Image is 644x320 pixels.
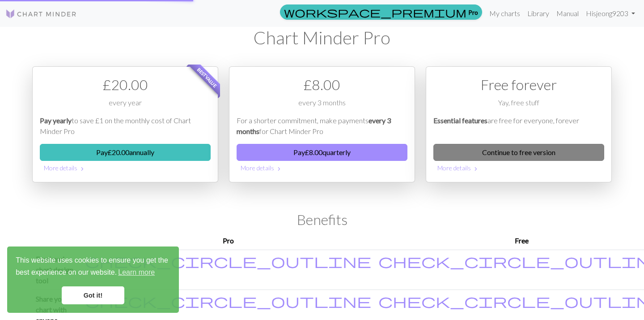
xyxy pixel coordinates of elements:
[85,252,371,269] span: check_circle_outline
[275,164,283,173] span: chevron_right
[433,115,604,137] p: are free for everyone, forever
[40,115,211,137] p: to save £1 on the monthly cost of Chart Minder Pro
[237,97,407,115] div: every 3 months
[40,144,211,161] button: Pay£20.00annually
[40,116,72,125] em: Pay yearly
[32,66,218,182] div: Payment option 1
[553,4,582,22] a: Manual
[524,4,553,22] a: Library
[62,286,124,304] a: dismiss cookie message
[79,164,86,173] span: chevron_right
[284,6,466,18] span: workspace_premium
[237,74,407,95] div: £ 8.00
[7,246,179,313] div: cookieconsent
[433,116,487,125] em: Essential features
[237,161,407,175] button: More details
[237,144,407,161] button: Pay£8.00quarterly
[433,97,604,115] div: Yay, free stuff
[85,294,371,308] i: Included
[433,144,604,161] a: Continue to free version
[85,292,371,309] span: check_circle_outline
[280,4,482,20] a: Pro
[433,161,604,175] button: More details
[32,27,612,48] h1: Chart Minder Pro
[81,232,375,250] th: Pro
[40,97,211,115] div: every year
[85,254,371,268] i: Included
[426,66,612,182] div: Free option
[486,4,524,22] a: My charts
[117,266,156,279] a: learn more about cookies
[433,74,604,95] div: Free forever
[188,59,226,97] span: Best value
[5,9,77,19] img: Logo
[40,74,211,95] div: £ 20.00
[229,66,415,182] div: Payment option 2
[40,161,211,175] button: More details
[472,164,479,173] span: chevron_right
[32,211,612,228] h2: Benefits
[16,255,170,279] span: This website uses cookies to ensure you get the best experience on our website.
[237,115,407,137] p: For a shorter commitment, make payments for Chart Minder Pro
[582,4,639,22] a: Hisjeong9203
